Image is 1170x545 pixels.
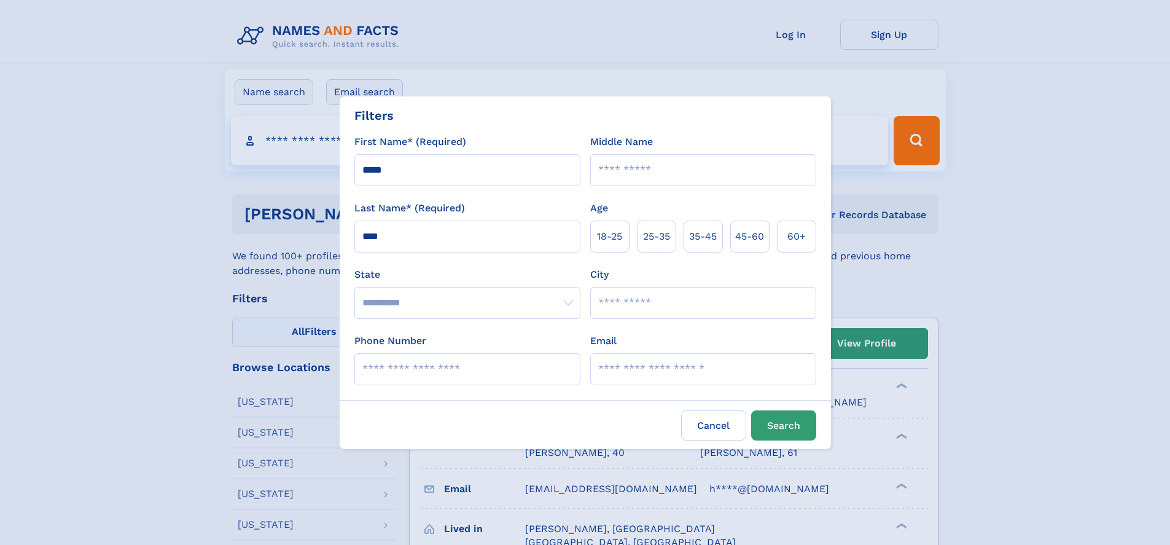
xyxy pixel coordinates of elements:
label: Cancel [681,410,746,441]
label: State [354,267,580,282]
span: 60+ [787,229,806,244]
label: Last Name* (Required) [354,201,465,216]
div: Filters [354,106,394,125]
label: First Name* (Required) [354,135,466,149]
label: Email [590,334,617,348]
label: Age [590,201,608,216]
label: Phone Number [354,334,426,348]
button: Search [751,410,816,441]
label: Middle Name [590,135,653,149]
span: 25‑35 [643,229,670,244]
span: 45‑60 [735,229,764,244]
label: City [590,267,609,282]
span: 35‑45 [689,229,717,244]
span: 18‑25 [597,229,622,244]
